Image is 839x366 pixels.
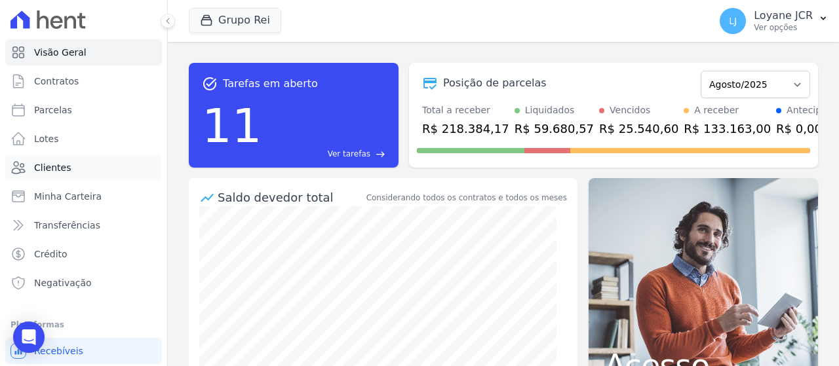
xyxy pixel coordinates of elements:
[34,276,92,289] span: Negativação
[189,8,281,33] button: Grupo Rei
[34,344,83,357] span: Recebíveis
[422,103,509,117] div: Total a receber
[218,189,364,206] div: Saldo devedor total
[525,103,575,117] div: Liquidados
[5,97,162,123] a: Parcelas
[5,338,162,364] a: Recebíveis
[776,120,838,137] div: R$ 0,00
[787,103,838,117] div: Antecipado
[5,212,162,238] a: Transferências
[754,22,813,33] p: Ver opções
[5,270,162,296] a: Negativação
[443,75,547,91] div: Posição de parcelas
[376,149,385,159] span: east
[202,76,218,92] span: task_alt
[34,75,79,88] span: Contratos
[34,190,102,203] span: Minha Carteira
[5,126,162,152] a: Lotes
[34,247,68,261] span: Crédito
[5,39,162,65] a: Visão Geral
[202,92,262,160] div: 11
[694,103,739,117] div: A receber
[34,161,71,174] span: Clientes
[610,103,650,117] div: Vencidos
[729,16,737,26] span: LJ
[34,46,87,59] span: Visão Geral
[5,183,162,210] a: Minha Carteira
[599,120,678,137] div: R$ 25.540,60
[422,120,509,137] div: R$ 218.384,17
[328,148,370,160] span: Ver tarefas
[13,321,45,353] div: Open Intercom Messenger
[10,317,157,333] div: Plataformas
[684,120,771,137] div: R$ 133.163,00
[5,68,162,94] a: Contratos
[34,103,72,117] span: Parcelas
[754,9,813,22] p: Loyane JCR
[515,120,594,137] div: R$ 59.680,57
[709,3,839,39] button: LJ Loyane JCR Ver opções
[5,155,162,181] a: Clientes
[34,219,100,232] span: Transferências
[223,76,318,92] span: Tarefas em aberto
[267,148,385,160] a: Ver tarefas east
[34,132,59,145] span: Lotes
[366,192,567,204] div: Considerando todos os contratos e todos os meses
[5,241,162,267] a: Crédito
